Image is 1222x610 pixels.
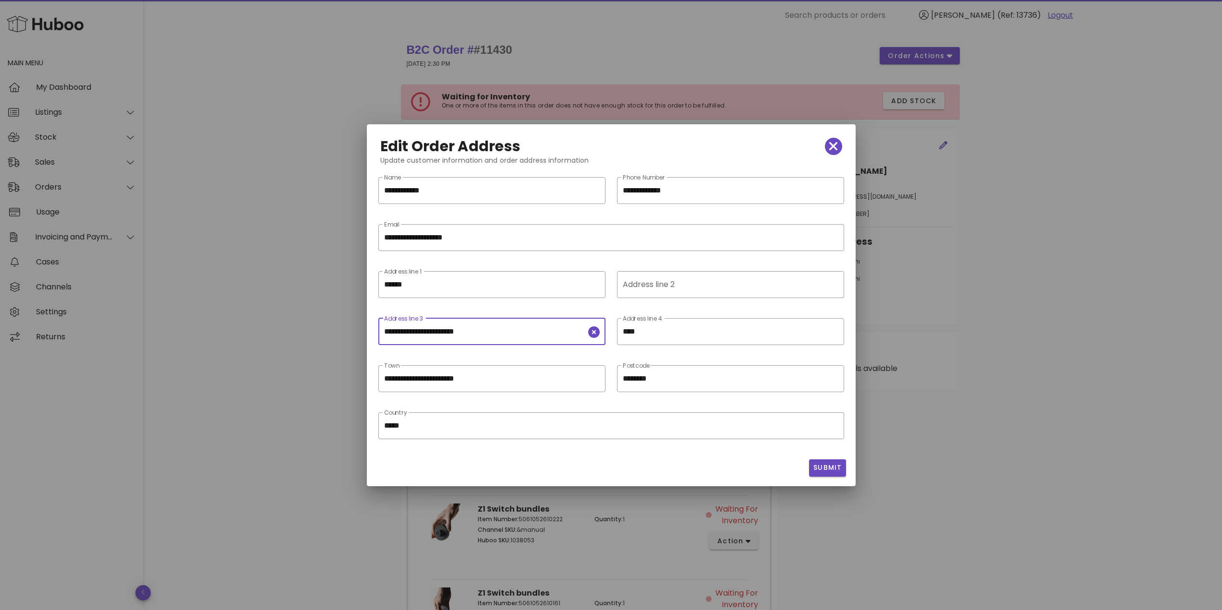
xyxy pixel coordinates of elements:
[623,362,650,370] label: Postcode
[809,459,846,477] button: Submit
[588,326,600,338] button: clear icon
[384,315,423,323] label: Address line 3
[384,268,422,275] label: Address line 1
[373,155,850,173] div: Update customer information and order address information
[384,174,401,181] label: Name
[813,463,842,473] span: Submit
[380,139,521,154] h2: Edit Order Address
[623,315,663,323] label: Address line 4
[384,221,399,228] label: Email
[623,174,665,181] label: Phone Number
[384,409,407,417] label: Country
[384,362,399,370] label: Town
